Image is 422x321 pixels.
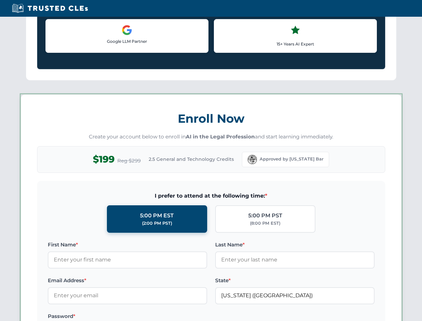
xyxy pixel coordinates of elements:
input: Enter your email [48,287,207,304]
div: (2:00 PM PST) [142,220,172,227]
input: Enter your last name [215,251,375,268]
p: Create your account below to enroll in and start learning immediately. [37,133,385,141]
label: Last Name [215,241,375,249]
img: Trusted CLEs [10,3,90,13]
input: Enter your first name [48,251,207,268]
label: Password [48,312,207,320]
div: 5:00 PM PST [248,211,282,220]
label: Email Address [48,277,207,285]
span: I prefer to attend at the following time: [48,192,375,200]
label: First Name [48,241,207,249]
span: Reg $299 [117,157,141,165]
span: Approved by [US_STATE] Bar [260,156,323,163]
span: 2.5 General and Technology Credits [149,155,234,163]
p: 15+ Years AI Expert [220,41,371,47]
label: State [215,277,375,285]
img: Florida Bar [248,155,257,164]
img: Google [122,25,132,35]
strong: AI in the Legal Profession [186,133,255,140]
div: (8:00 PM EST) [250,220,280,227]
p: Google LLM Partner [51,38,203,44]
div: 5:00 PM EST [140,211,174,220]
input: Florida (FL) [215,287,375,304]
span: $199 [93,152,115,167]
h3: Enroll Now [37,108,385,129]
